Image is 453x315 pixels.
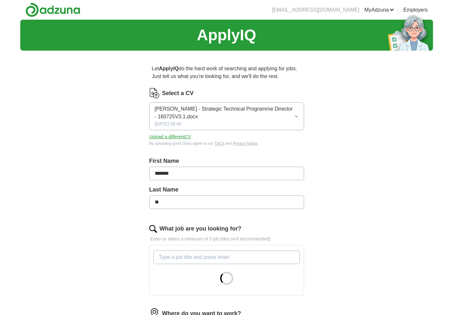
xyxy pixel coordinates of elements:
label: First Name [149,157,304,165]
label: What job are you looking for? [160,224,241,233]
button: Upload a differentCV [149,133,191,140]
p: Enter or select a minimum of 3 job titles (4-8 recommended) [149,236,304,242]
img: CV Icon [149,88,160,98]
span: [PERSON_NAME] - Strategic Technical Programme Director - 160725V3.1.docx [155,105,295,121]
label: Last Name [149,185,304,194]
p: Let do the hard work of searching and applying for jobs. Just tell us what you're looking for, an... [149,62,304,83]
label: Select a CV [162,89,194,98]
button: [PERSON_NAME] - Strategic Technical Programme Director - 160725V3.1.docx[DATE] 08:45 [149,102,304,130]
input: Type a job title and press enter [153,251,300,264]
a: MyAdzuna [364,6,394,14]
h1: ApplyIQ [197,24,256,47]
strong: ApplyIQ [159,66,179,71]
div: By uploading your CV you agree to our and . [149,141,304,146]
a: Employers [403,6,428,14]
a: Privacy Notice [233,141,258,146]
a: T&Cs [214,141,224,146]
li: [EMAIL_ADDRESS][DOMAIN_NAME] [272,6,359,14]
img: search.png [149,225,157,233]
img: Adzuna logo [25,3,80,17]
span: [DATE] 08:45 [155,121,182,127]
